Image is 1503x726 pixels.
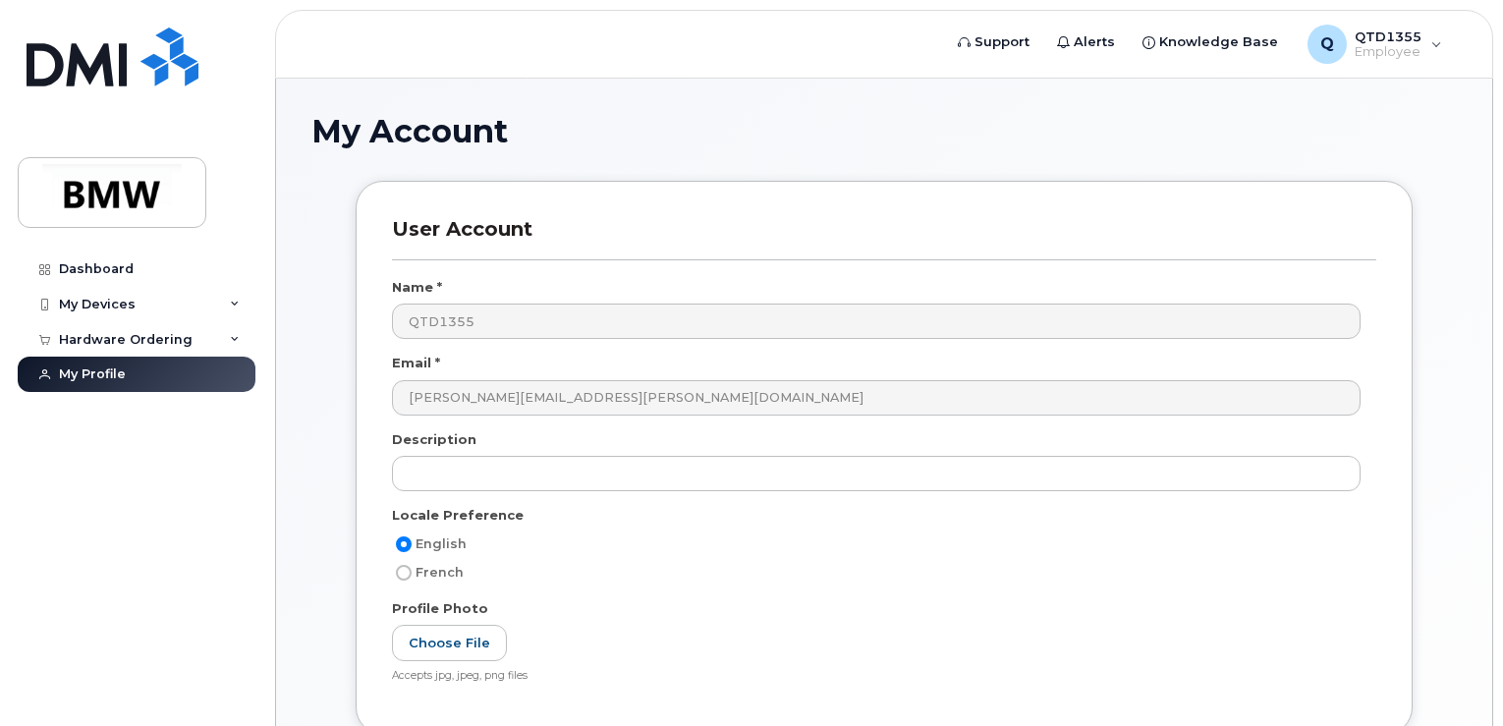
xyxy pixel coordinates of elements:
span: English [416,536,467,551]
h3: User Account [392,217,1376,259]
label: Email * [392,354,440,372]
input: French [396,565,412,581]
label: Description [392,430,476,449]
label: Choose File [392,625,507,661]
label: Profile Photo [392,599,488,618]
h1: My Account [311,114,1457,148]
label: Locale Preference [392,506,524,525]
span: French [416,565,464,580]
div: Accepts jpg, jpeg, png files [392,669,1361,684]
label: Name * [392,278,442,297]
input: English [396,536,412,552]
